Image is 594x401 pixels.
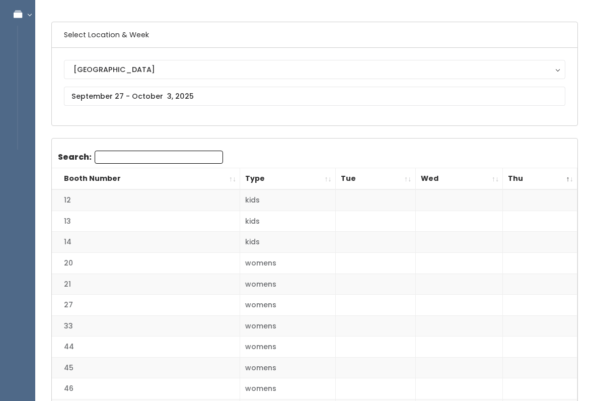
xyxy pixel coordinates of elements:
[64,60,565,79] button: [GEOGRAPHIC_DATA]
[52,189,240,211] td: 12
[240,295,336,316] td: womens
[52,274,240,295] td: 21
[240,232,336,253] td: kids
[240,378,336,399] td: womens
[240,337,336,358] td: womens
[52,315,240,337] td: 33
[58,151,223,164] label: Search:
[64,87,565,106] input: September 27 - October 3, 2025
[52,211,240,232] td: 13
[240,315,336,337] td: womens
[52,337,240,358] td: 44
[52,378,240,399] td: 46
[415,168,503,190] th: Wed: activate to sort column ascending
[503,168,577,190] th: Thu: activate to sort column descending
[52,168,240,190] th: Booth Number: activate to sort column ascending
[52,357,240,378] td: 45
[240,253,336,274] td: womens
[95,151,223,164] input: Search:
[335,168,415,190] th: Tue: activate to sort column ascending
[240,274,336,295] td: womens
[52,295,240,316] td: 27
[52,22,577,48] h6: Select Location & Week
[52,232,240,253] td: 14
[240,168,336,190] th: Type: activate to sort column ascending
[240,189,336,211] td: kids
[52,253,240,274] td: 20
[240,357,336,378] td: womens
[73,64,556,75] div: [GEOGRAPHIC_DATA]
[240,211,336,232] td: kids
